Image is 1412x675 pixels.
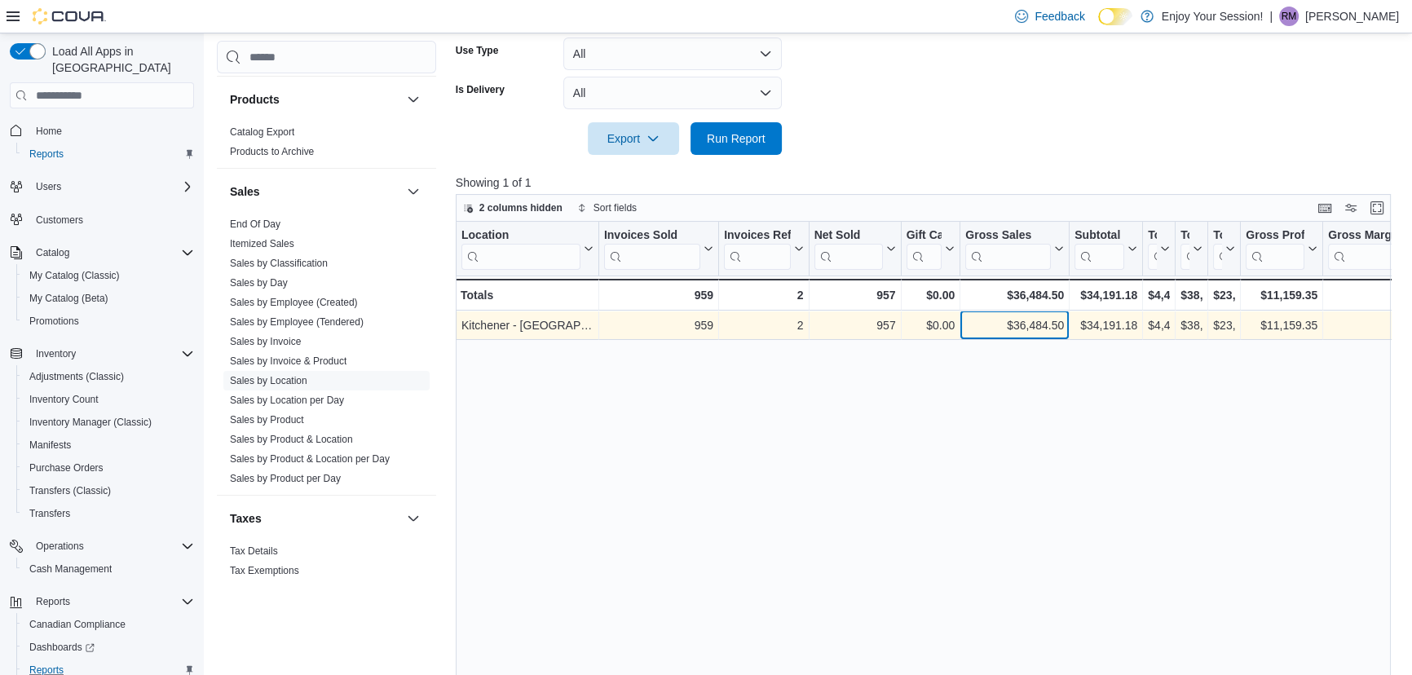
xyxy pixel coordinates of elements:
[230,452,390,465] span: Sales by Product & Location per Day
[230,238,294,249] a: Itemized Sales
[29,370,124,383] span: Adjustments (Classic)
[29,592,194,611] span: Reports
[1180,316,1202,336] div: $38,635.87
[23,504,194,523] span: Transfers
[230,565,299,576] a: Tax Exemptions
[691,122,782,155] button: Run Report
[1148,228,1157,270] div: Total Tax
[230,276,288,289] span: Sales by Day
[906,228,942,244] div: Gift Cards
[33,8,106,24] img: Cova
[461,228,580,244] div: Location
[16,558,201,580] button: Cash Management
[16,264,201,287] button: My Catalog (Classic)
[230,510,400,527] button: Taxes
[724,316,803,336] div: 2
[230,335,301,348] span: Sales by Invoice
[1180,228,1189,244] div: Total Invoiced
[29,243,194,262] span: Catalog
[230,258,328,269] a: Sales by Classification
[598,122,669,155] span: Export
[814,228,882,270] div: Net Sold
[3,342,201,365] button: Inventory
[217,541,436,587] div: Taxes
[1098,8,1132,25] input: Dark Mode
[230,315,364,329] span: Sales by Employee (Tendered)
[965,285,1064,305] div: $36,484.50
[1074,228,1124,244] div: Subtotal
[16,636,201,659] a: Dashboards
[23,615,194,634] span: Canadian Compliance
[3,241,201,264] button: Catalog
[36,595,70,608] span: Reports
[230,336,301,347] a: Sales by Invoice
[23,559,118,579] a: Cash Management
[23,504,77,523] a: Transfers
[36,540,84,553] span: Operations
[230,146,314,157] a: Products to Archive
[1367,198,1387,218] button: Enter fullscreen
[604,228,713,270] button: Invoices Sold
[1246,228,1304,270] div: Gross Profit
[23,481,117,501] a: Transfers (Classic)
[814,228,882,244] div: Net Sold
[16,388,201,411] button: Inventory Count
[230,183,400,200] button: Sales
[23,144,70,164] a: Reports
[461,228,580,270] div: Location
[1074,228,1137,270] button: Subtotal
[29,536,194,556] span: Operations
[588,122,679,155] button: Export
[814,316,895,336] div: 957
[404,90,423,109] button: Products
[404,509,423,528] button: Taxes
[456,83,505,96] label: Is Delivery
[16,143,201,165] button: Reports
[230,473,341,484] a: Sales by Product per Day
[1279,7,1299,26] div: Rahil Mansuri
[29,121,68,141] a: Home
[29,439,71,452] span: Manifests
[23,412,194,432] span: Inventory Manager (Classic)
[461,316,593,336] div: Kitchener - [GEOGRAPHIC_DATA]
[1148,285,1170,305] div: $4,444.69
[230,472,341,485] span: Sales by Product per Day
[23,390,105,409] a: Inventory Count
[29,393,99,406] span: Inventory Count
[230,126,294,138] a: Catalog Export
[404,182,423,201] button: Sales
[230,316,364,328] a: Sales by Employee (Tendered)
[230,296,358,309] span: Sales by Employee (Created)
[23,144,194,164] span: Reports
[1213,316,1235,336] div: $23,031.83
[3,175,201,198] button: Users
[23,367,194,386] span: Adjustments (Classic)
[29,269,120,282] span: My Catalog (Classic)
[230,434,353,445] a: Sales by Product & Location
[23,615,132,634] a: Canadian Compliance
[3,590,201,613] button: Reports
[965,316,1064,336] div: $36,484.50
[479,201,563,214] span: 2 columns hidden
[230,355,346,367] a: Sales by Invoice & Product
[230,564,299,577] span: Tax Exemptions
[965,228,1064,270] button: Gross Sales
[230,510,262,527] h3: Taxes
[29,292,108,305] span: My Catalog (Beta)
[230,91,280,108] h3: Products
[1246,285,1317,305] div: $11,159.35
[29,344,82,364] button: Inventory
[36,214,83,227] span: Customers
[23,289,194,308] span: My Catalog (Beta)
[230,297,358,308] a: Sales by Employee (Created)
[1246,228,1317,270] button: Gross Profit
[593,201,637,214] span: Sort fields
[29,177,194,196] span: Users
[1282,7,1297,26] span: RM
[1269,7,1273,26] p: |
[1305,7,1399,26] p: [PERSON_NAME]
[1246,228,1304,244] div: Gross Profit
[1148,228,1157,244] div: Total Tax
[230,277,288,289] a: Sales by Day
[230,257,328,270] span: Sales by Classification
